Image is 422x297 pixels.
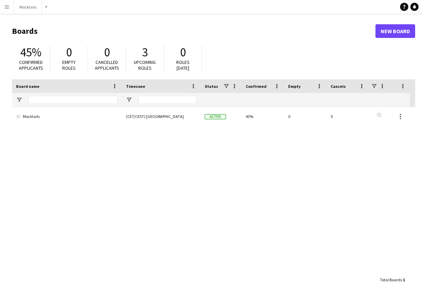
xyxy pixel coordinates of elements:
button: Open Filter Menu [16,97,22,103]
input: Timezone Filter Input [138,96,196,104]
span: Confirmed [246,84,267,89]
span: Board name [16,84,39,89]
span: Confirmed applicants [19,59,43,71]
div: 0 [284,107,327,126]
span: Upcoming roles [134,59,156,71]
button: Mocktails [14,0,42,14]
span: 1 [403,277,405,282]
span: Cancels [331,84,346,89]
span: Roles [DATE] [176,59,190,71]
div: 45% [242,107,284,126]
div: 0 [327,107,369,126]
span: 0 [180,45,186,60]
span: Cancelled applicants [95,59,119,71]
span: Empty roles [62,59,76,71]
span: Active [205,114,226,119]
input: Board name Filter Input [28,96,118,104]
span: Status [205,84,218,89]
span: 0 [66,45,72,60]
button: Open Filter Menu [126,97,132,103]
span: Timezone [126,84,145,89]
span: 45% [20,45,41,60]
div: (CET/CEST) [GEOGRAPHIC_DATA] [122,107,201,126]
h1: Boards [12,26,375,36]
a: Mocktails [16,107,118,126]
span: Total Boards [380,277,402,282]
a: New Board [375,24,415,38]
span: 3 [142,45,148,60]
span: Empty [288,84,300,89]
span: 0 [104,45,110,60]
div: : [380,273,405,286]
